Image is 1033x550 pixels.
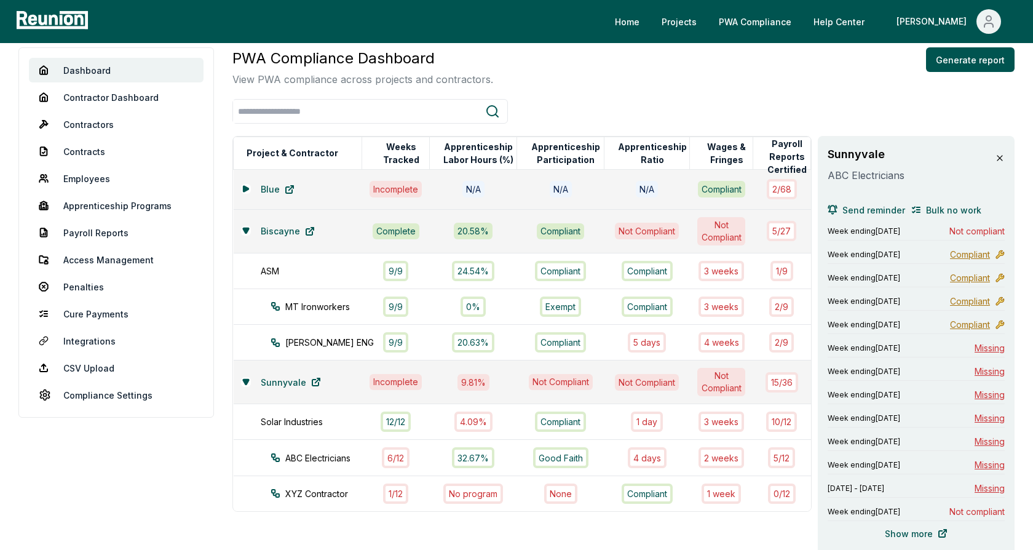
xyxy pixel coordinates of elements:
[622,484,673,504] div: Compliant
[949,225,1005,237] span: Not compliant
[29,85,204,110] a: Contractor Dashboard
[875,521,957,546] a: Show more
[251,177,304,202] a: Blue
[828,250,900,260] span: Week ending [DATE]
[804,9,874,34] a: Help Center
[535,261,586,281] div: Compliant
[232,47,493,70] h3: PWA Compliance Dashboard
[828,484,884,493] span: [DATE] - [DATE]
[452,261,494,281] div: 24.54%
[766,412,797,432] div: 10 / 12
[828,320,900,330] span: Week ending [DATE]
[373,223,419,239] div: Complete
[975,388,1005,401] span: Missing
[766,372,798,393] div: 15 / 36
[709,9,801,34] a: PWA Compliance
[622,261,673,281] div: Compliant
[462,181,485,197] div: N/A
[29,58,204,82] a: Dashboard
[29,301,204,326] a: Cure Payments
[975,412,1005,424] span: Missing
[454,412,493,432] div: 4.09%
[383,332,408,353] div: 9 / 9
[699,261,744,281] div: 3 week s
[440,141,516,165] button: Apprenticeship Labor Hours (%)
[770,261,793,281] div: 1 / 9
[383,261,408,281] div: 9 / 9
[251,370,331,394] a: Sunnyvale
[699,332,745,353] div: 4 week s
[370,374,422,390] div: Incomplete
[540,297,581,317] div: Exempt
[950,295,990,308] span: Compliant
[615,223,679,239] div: Not Compliant
[381,412,411,432] div: 12 / 12
[383,297,408,317] div: 9 / 9
[271,452,384,464] div: ABC Electricians
[950,271,990,284] span: Compliant
[652,9,706,34] a: Projects
[535,332,586,353] div: Compliant
[636,181,658,197] div: N/A
[615,374,679,391] div: Not Compliant
[975,341,1005,354] span: Missing
[768,484,796,504] div: 0 / 12
[271,487,384,500] div: XYZ Contractor
[382,447,410,468] div: 6 / 12
[926,204,981,217] span: Bulk no work
[261,265,374,277] div: ASM
[699,447,744,468] div: 2 week s
[828,507,900,517] span: Week ending [DATE]
[828,390,900,400] span: Week ending [DATE]
[370,181,422,197] div: Incomplete
[454,223,493,239] div: 20.58 %
[29,274,204,299] a: Penalties
[271,336,384,349] div: [PERSON_NAME] ENG
[828,168,981,183] p: ABC Electricians
[828,437,900,447] span: Week ending [DATE]
[461,297,486,317] div: 0%
[628,447,667,468] div: 4 days
[528,141,604,165] button: Apprenticeship Participation
[550,181,572,197] div: N/A
[769,297,794,317] div: 2 / 9
[529,374,593,390] div: Not Compliant
[452,447,494,468] div: 32.67%
[828,413,900,423] span: Week ending [DATE]
[950,248,990,261] span: Compliant
[699,412,744,432] div: 3 week s
[767,221,796,241] div: 5 / 27
[535,412,586,432] div: Compliant
[628,332,666,353] div: 5 days
[975,435,1005,448] span: Missing
[828,460,900,470] span: Week ending [DATE]
[828,197,905,222] button: Send reminder
[457,374,489,391] div: 9.81 %
[452,332,494,353] div: 20.63%
[697,368,746,396] div: Not Compliant
[698,181,745,197] div: Compliant
[764,145,810,169] button: Payroll Reports Certified
[768,447,795,468] div: 5 / 12
[911,197,981,222] button: Bulk no work
[533,447,588,468] div: Good Faith
[605,9,1021,34] nav: Main
[251,219,325,244] a: Biscayne
[261,415,374,428] div: Solar Industries
[244,141,341,165] button: Project & Contractor
[232,72,493,87] p: View PWA compliance across projects and contractors.
[949,505,1005,518] span: Not compliant
[702,484,741,504] div: 1 week
[767,179,797,199] div: 2 / 68
[383,484,408,504] div: 1 / 12
[29,166,204,191] a: Employees
[828,343,900,353] span: Week ending [DATE]
[828,367,900,377] span: Week ending [DATE]
[29,193,204,218] a: Apprenticeship Programs
[828,146,981,163] h3: Sunnyvale
[950,318,990,331] span: Compliant
[975,365,1005,378] span: Missing
[697,217,746,245] div: Not Compliant
[29,139,204,164] a: Contracts
[29,383,204,407] a: Compliance Settings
